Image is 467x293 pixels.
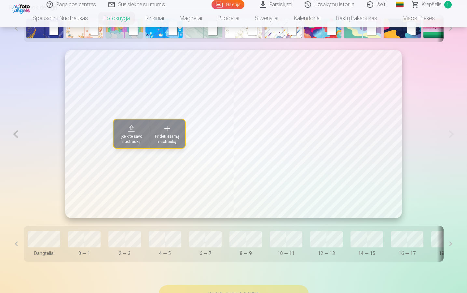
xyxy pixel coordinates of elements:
button: 8 — 9 [227,229,265,259]
a: Rinkiniai [138,9,172,27]
img: 27x27_6-cover [225,19,262,38]
img: 27x27_8 [304,19,341,38]
button: 14 — 15 [348,229,386,259]
img: 27x27_3-cover [106,19,143,38]
button: Įkelkite savo nuotrauką [114,119,149,148]
div: Dangtelis [28,250,60,257]
a: Raktų pakabukas [328,9,385,27]
button: Dangtelis [25,229,63,259]
a: Spausdinti nuotraukas [25,9,96,27]
a: Puodeliai [210,9,247,27]
button: 2 — 3 [106,229,144,259]
button: 16 — 17 [388,229,426,259]
span: Pridėti esamą nuotrauką [153,134,181,144]
button: 12 — 13 [308,229,345,259]
img: 27x27_10 [384,19,421,38]
img: 27x27_11 [423,19,460,38]
img: /fa2 [12,3,32,14]
button: 10 — 11 [267,229,305,259]
div: 18 — 19 [431,250,464,257]
a: Visos prekės [385,9,443,27]
button: 0 — 1 [65,229,103,259]
img: 27x27_5-cover [185,19,222,38]
span: Krepšelis [422,1,442,8]
div: 4 — 5 [149,250,181,257]
img: 27x27_1-cover [26,19,63,38]
div: 0 — 1 [68,250,101,257]
a: Kalendoriai [286,9,328,27]
button: 18 — 19 [429,229,466,259]
div: 14 — 15 [350,250,383,257]
span: Įkelkite savo nuotrauką [117,134,145,144]
img: 27x27_7-cover [265,19,302,38]
img: 27x27_9 [344,19,381,38]
div: 10 — 11 [270,250,302,257]
img: 27x27_4-cover [145,19,183,38]
a: Suvenyrai [247,9,286,27]
button: 6 — 7 [186,229,224,259]
div: 2 — 3 [108,250,141,257]
div: 12 — 13 [310,250,343,257]
span: 1 [444,1,452,8]
div: 16 — 17 [391,250,423,257]
button: Pridėti esamą nuotrauką [149,119,185,148]
a: Magnetai [172,9,210,27]
button: 4 — 5 [146,229,184,259]
div: 8 — 9 [229,250,262,257]
img: 27x27_2-cover [66,19,103,38]
a: Fotoknyga [96,9,138,27]
div: 6 — 7 [189,250,222,257]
